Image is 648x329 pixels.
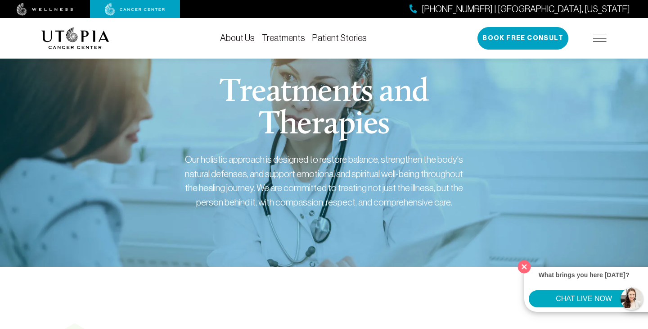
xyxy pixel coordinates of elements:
h1: Treatments and Therapies [152,77,496,142]
a: Patient Stories [312,33,367,43]
img: wellness [17,3,73,16]
button: Book Free Consult [477,27,568,50]
img: cancer center [105,3,165,16]
button: CHAT LIVE NOW [529,290,639,307]
img: icon-hamburger [593,35,607,42]
button: Close [515,257,534,276]
strong: What brings you here [DATE]? [539,271,630,279]
span: [PHONE_NUMBER] | [GEOGRAPHIC_DATA], [US_STATE] [422,3,630,16]
a: About Us [220,33,255,43]
img: logo [41,27,109,49]
a: [PHONE_NUMBER] | [GEOGRAPHIC_DATA], [US_STATE] [409,3,630,16]
a: Treatments [262,33,305,43]
div: Our holistic approach is designed to restore balance, strengthen the body's natural defenses, and... [184,152,463,209]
